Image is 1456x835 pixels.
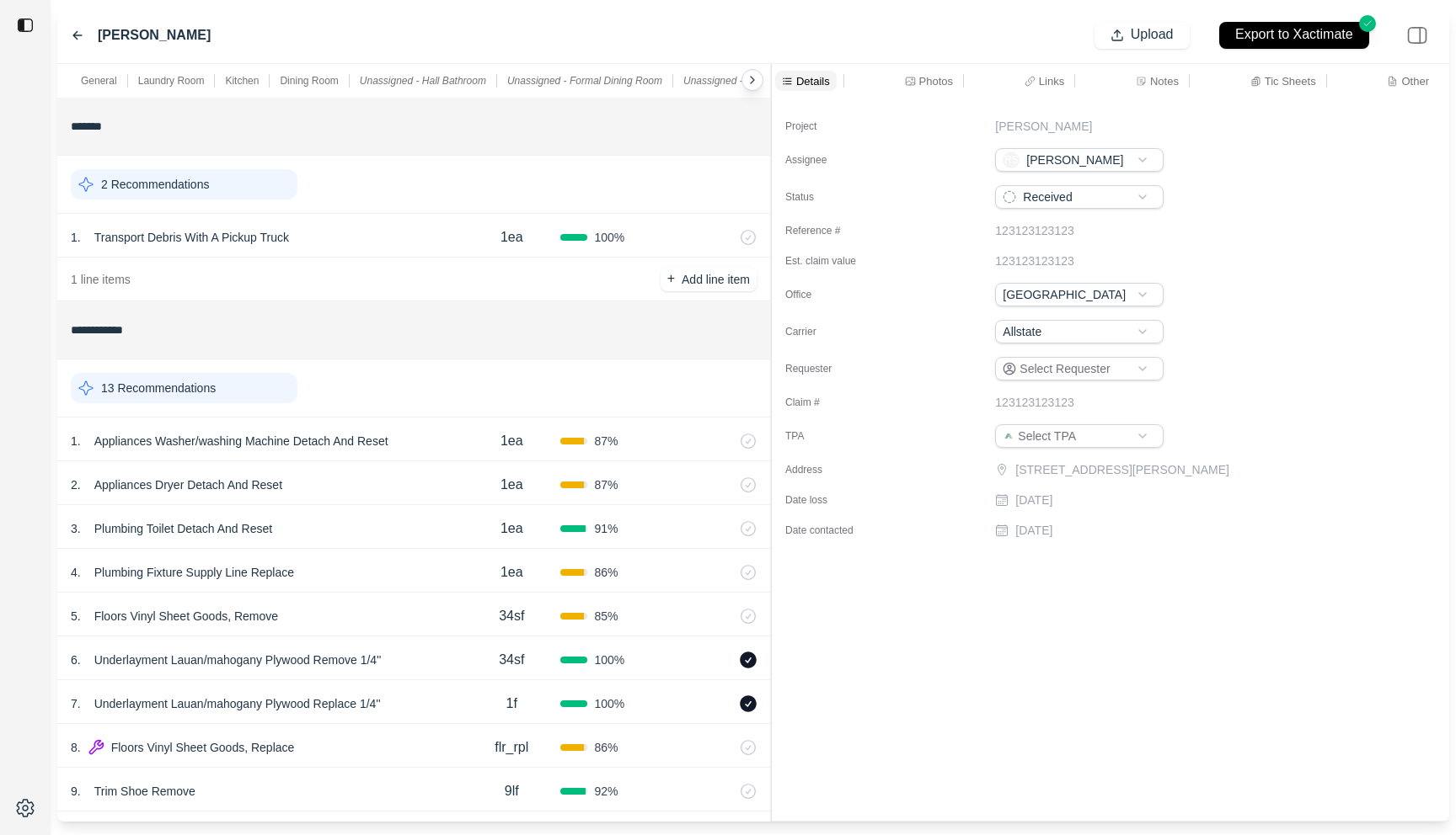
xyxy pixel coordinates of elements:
button: Export to Xactimate [1203,13,1385,56]
img: right-panel.svg [1399,17,1436,54]
button: Upload [1095,22,1190,49]
p: Export to Xactimate [1235,25,1353,45]
button: Export to Xactimate [1219,22,1369,49]
label: [PERSON_NAME] [98,25,211,45]
p: Upload [1131,25,1174,45]
img: toggle sidebar [17,17,34,34]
